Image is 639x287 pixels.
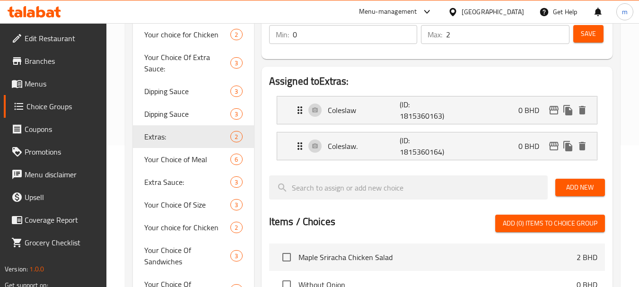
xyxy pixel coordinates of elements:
li: Expand [269,128,605,164]
div: Choices [230,108,242,120]
span: m [622,7,628,17]
span: 3 [231,87,242,96]
span: Branches [25,55,99,67]
div: Choices [230,86,242,97]
span: Edit Restaurant [25,33,99,44]
button: delete [575,139,589,153]
div: Choices [230,176,242,188]
div: Extra Sauce:3 [133,171,254,193]
span: 2 [231,30,242,39]
div: Your Choice Of Sandwiches3 [133,239,254,273]
div: Choices [230,250,242,261]
span: Add New [563,182,597,193]
p: 0 BHD [518,104,547,116]
a: Coverage Report [4,209,107,231]
div: Choices [230,199,242,210]
p: Coleslaw. [328,140,400,152]
div: Your Choice Of Extra Sauce:3 [133,46,254,80]
span: Choice Groups [26,101,99,112]
span: 3 [231,252,242,261]
span: Maple Sriracha Chicken Salad [298,252,577,263]
button: Save [573,25,604,43]
span: Menu disclaimer [25,169,99,180]
p: 2 BHD [577,252,597,263]
div: Your choice for Chicken2 [133,23,254,46]
a: Edit Restaurant [4,27,107,50]
a: Menu disclaimer [4,163,107,186]
p: Max: [428,29,442,40]
h2: Items / Choices [269,215,335,229]
button: duplicate [561,103,575,117]
span: Coupons [25,123,99,135]
li: Expand [269,92,605,128]
span: Promotions [25,146,99,157]
span: Your Choice Of Extra Sauce: [144,52,230,74]
p: (ID: 1815360164) [400,135,448,157]
span: Grocery Checklist [25,237,99,248]
span: 3 [231,200,242,209]
div: Dipping Sauce3 [133,103,254,125]
span: Your Choice Of Size [144,199,230,210]
div: Choices [230,131,242,142]
button: duplicate [561,139,575,153]
button: edit [547,139,561,153]
div: Expand [277,132,597,160]
span: 2 [231,132,242,141]
span: Dipping Sauce [144,108,230,120]
span: Dipping Sauce [144,86,230,97]
p: (ID: 1815360163) [400,99,448,122]
span: Extra Sauce: [144,176,230,188]
span: Version: [5,263,28,275]
span: Your choice for Chicken [144,29,230,40]
button: edit [547,103,561,117]
span: Extras: [144,131,230,142]
button: Add New [555,179,605,196]
button: Add (0) items to choice group [495,215,605,232]
div: Your Choice of Meal6 [133,148,254,171]
span: Save [581,28,596,40]
a: Grocery Checklist [4,231,107,254]
button: delete [575,103,589,117]
span: 3 [231,178,242,187]
span: 3 [231,110,242,119]
span: Coverage Report [25,214,99,226]
h2: Assigned to Extras: [269,74,605,88]
div: Choices [230,154,242,165]
div: Your choice for Chicken2 [133,216,254,239]
a: Upsell [4,186,107,209]
div: Choices [230,29,242,40]
div: Dipping Sauce3 [133,80,254,103]
span: 6 [231,155,242,164]
div: Your Choice Of Size3 [133,193,254,216]
span: Your choice for Chicken [144,222,230,233]
a: Promotions [4,140,107,163]
div: Menu-management [359,6,417,17]
p: Min: [276,29,289,40]
div: Extras:2 [133,125,254,148]
a: Choice Groups [4,95,107,118]
div: Choices [230,222,242,233]
span: 2 [231,223,242,232]
a: Branches [4,50,107,72]
span: Select choice [277,247,297,267]
span: Menus [25,78,99,89]
span: 3 [231,59,242,68]
span: Your Choice of Meal [144,154,230,165]
div: Choices [230,57,242,69]
div: Expand [277,96,597,124]
p: Coleslaw [328,104,400,116]
div: [GEOGRAPHIC_DATA] [462,7,524,17]
span: Add (0) items to choice group [503,217,597,229]
a: Coupons [4,118,107,140]
span: Upsell [25,191,99,203]
span: Your Choice Of Sandwiches [144,244,230,267]
input: search [269,175,548,200]
a: Menus [4,72,107,95]
span: 1.0.0 [29,263,44,275]
p: 0 BHD [518,140,547,152]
